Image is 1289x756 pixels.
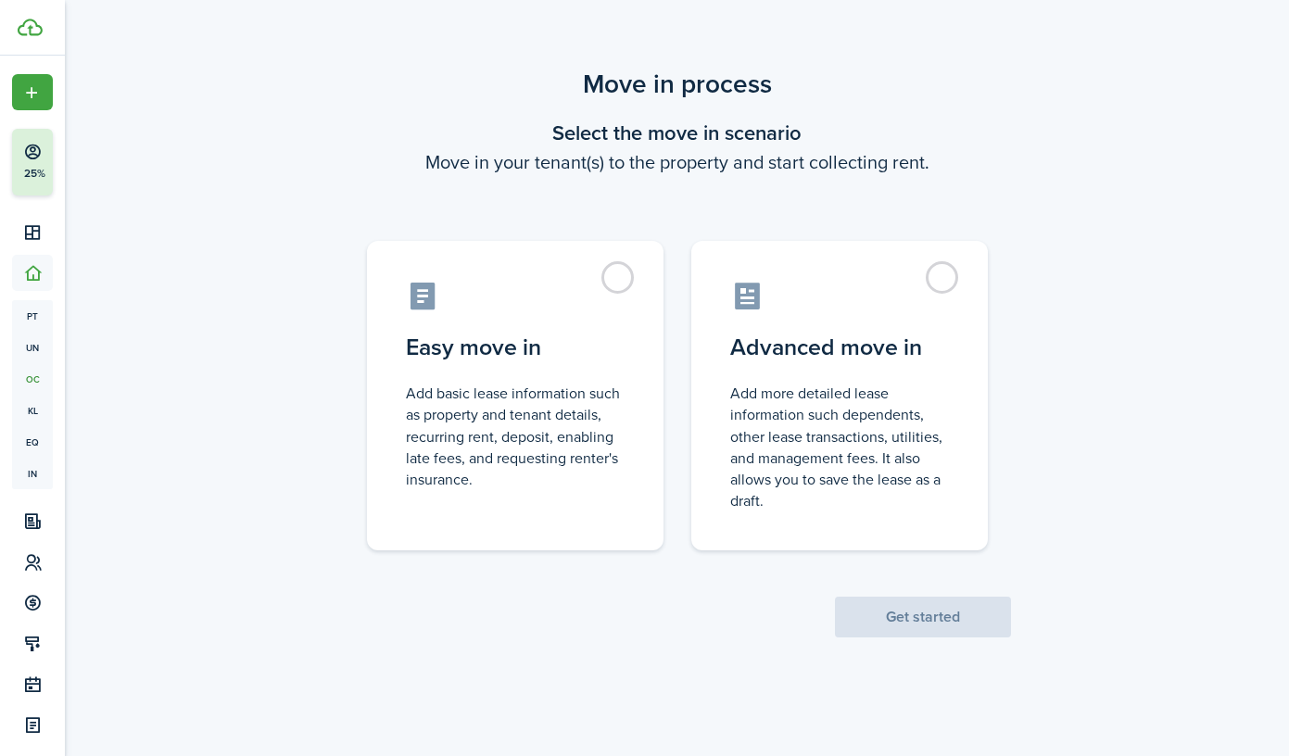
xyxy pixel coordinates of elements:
a: in [12,458,53,489]
img: TenantCloud [18,19,43,36]
control-radio-card-description: Add basic lease information such as property and tenant details, recurring rent, deposit, enablin... [406,383,625,490]
a: pt [12,300,53,332]
control-radio-card-title: Easy move in [406,331,625,364]
button: 25% [12,129,166,195]
p: 25% [23,166,46,182]
a: kl [12,395,53,426]
control-radio-card-description: Add more detailed lease information such dependents, other lease transactions, utilities, and man... [730,383,949,511]
a: oc [12,363,53,395]
scenario-title: Move in process [344,65,1011,104]
button: Open menu [12,74,53,110]
wizard-step-header-title: Select the move in scenario [344,118,1011,148]
a: eq [12,426,53,458]
control-radio-card-title: Advanced move in [730,331,949,364]
wizard-step-header-description: Move in your tenant(s) to the property and start collecting rent. [344,148,1011,176]
a: un [12,332,53,363]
